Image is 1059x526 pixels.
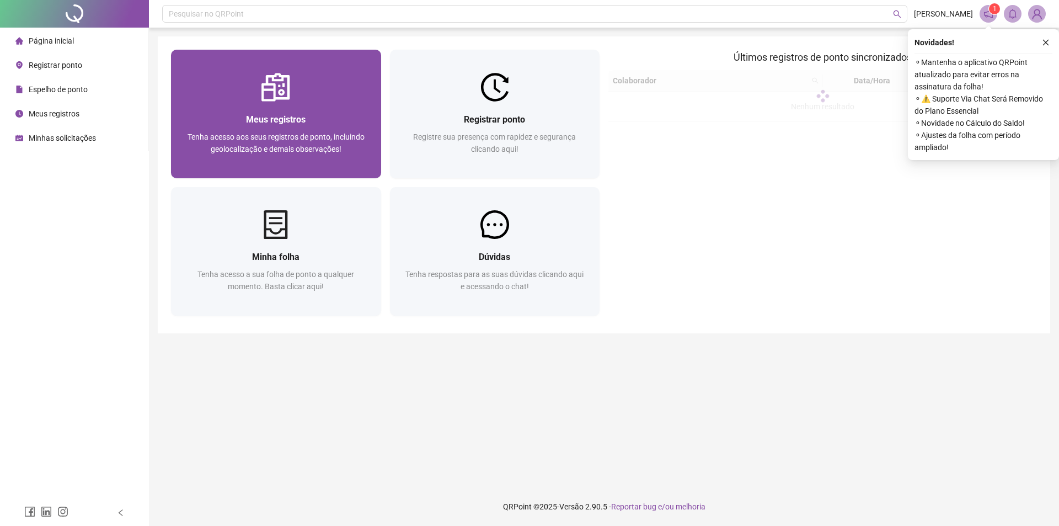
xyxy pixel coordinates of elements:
span: close [1042,39,1050,46]
span: Versão [559,502,584,511]
span: Últimos registros de ponto sincronizados [734,51,912,63]
span: Dúvidas [479,252,510,262]
span: notification [983,9,993,19]
span: ⚬ Mantenha o aplicativo QRPoint atualizado para evitar erros na assinatura da folha! [914,56,1052,93]
sup: 1 [989,3,1000,14]
span: instagram [57,506,68,517]
span: 1 [993,5,997,13]
footer: QRPoint © 2025 - 2.90.5 - [149,487,1059,526]
span: clock-circle [15,110,23,118]
span: environment [15,61,23,69]
a: Minha folhaTenha acesso a sua folha de ponto a qualquer momento. Basta clicar aqui! [171,187,381,316]
span: ⚬ Ajustes da folha com período ampliado! [914,129,1052,153]
span: [PERSON_NAME] [914,8,973,20]
span: Meus registros [29,109,79,118]
span: Meus registros [246,114,306,125]
span: home [15,37,23,45]
span: Novidades ! [914,36,954,49]
a: DúvidasTenha respostas para as suas dúvidas clicando aqui e acessando o chat! [390,187,600,316]
span: Tenha acesso aos seus registros de ponto, incluindo geolocalização e demais observações! [188,132,365,153]
span: ⚬ ⚠️ Suporte Via Chat Será Removido do Plano Essencial [914,93,1052,117]
span: Registre sua presença com rapidez e segurança clicando aqui! [413,132,576,153]
span: Minha folha [252,252,299,262]
span: Reportar bug e/ou melhoria [611,502,705,511]
span: file [15,86,23,93]
span: linkedin [41,506,52,517]
span: Tenha respostas para as suas dúvidas clicando aqui e acessando o chat! [405,270,584,291]
span: schedule [15,134,23,142]
span: left [117,509,125,517]
span: Minhas solicitações [29,134,96,142]
span: Espelho de ponto [29,85,88,94]
span: search [893,10,901,18]
span: Página inicial [29,36,74,45]
span: ⚬ Novidade no Cálculo do Saldo! [914,117,1052,129]
span: Registrar ponto [464,114,525,125]
img: 74656 [1029,6,1045,22]
span: Registrar ponto [29,61,82,70]
span: bell [1008,9,1018,19]
span: Tenha acesso a sua folha de ponto a qualquer momento. Basta clicar aqui! [197,270,354,291]
a: Meus registrosTenha acesso aos seus registros de ponto, incluindo geolocalização e demais observa... [171,50,381,178]
span: facebook [24,506,35,517]
a: Registrar pontoRegistre sua presença com rapidez e segurança clicando aqui! [390,50,600,178]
